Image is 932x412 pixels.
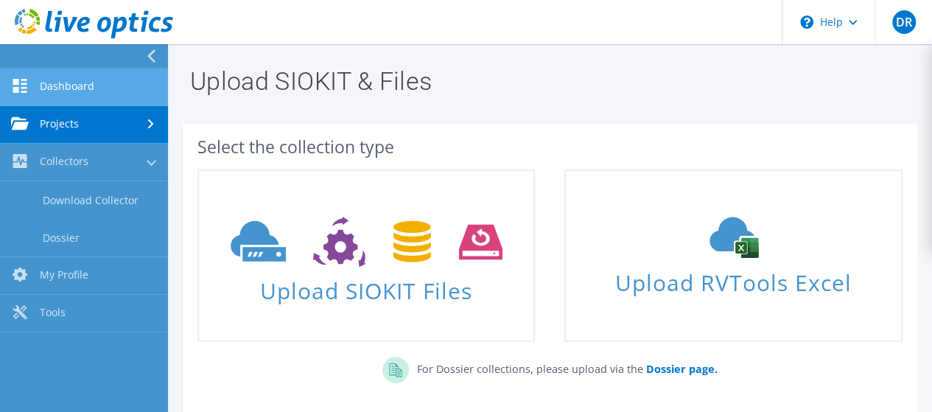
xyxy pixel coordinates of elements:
div: Select the collection type [197,139,903,155]
span: Upload SIOKIT Files [199,270,533,302]
a: Dossier page. [642,362,717,376]
span: Upload RVTools Excel [566,263,900,295]
span: DR [892,10,916,34]
b: Dossier page. [645,362,717,376]
svg: \n [800,15,813,29]
a: Upload RVTools Excel [564,170,902,342]
p: For Dossier collections, please upload via the [409,357,717,377]
a: Upload SIOKIT Files [197,170,535,342]
h1: Upload SIOKIT & Files [190,69,903,94]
